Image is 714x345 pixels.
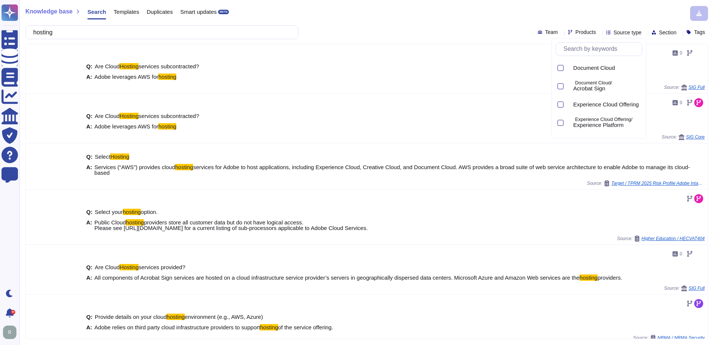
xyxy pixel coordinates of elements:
span: Smart updates [180,9,217,15]
button: user [1,324,22,341]
p: Document Cloud/ [575,81,639,86]
div: Experience Cloud Offering [567,96,642,113]
span: Search [87,9,106,15]
span: Are Cloud [95,113,120,119]
span: Experience Cloud Offering [573,101,639,108]
span: services subcontracted? [139,63,199,69]
b: Q: [86,314,93,320]
span: Document Cloud [573,65,615,71]
span: Section [659,30,677,35]
b: A: [86,275,92,280]
span: providers. [597,274,622,281]
span: Source: [664,84,705,90]
b: A: [86,324,92,330]
span: Tags [694,29,705,35]
span: Team [545,29,558,35]
span: Services (“AWS”) provides cloud [94,164,175,170]
span: Experience Platform [573,122,624,128]
div: Document Cloud [567,64,570,72]
span: Source: [664,285,705,291]
span: Source: [587,180,705,186]
b: A: [86,164,92,175]
span: Select your [95,209,123,215]
span: Templates [114,9,139,15]
mark: hosting [260,324,278,330]
mark: hosting [158,123,176,130]
span: Products [575,29,596,35]
mark: Hosting [110,153,129,160]
div: Document Cloud [567,60,642,77]
div: 9+ [11,310,15,314]
img: user [3,326,16,339]
span: of the service offering. [278,324,333,330]
b: Q: [86,113,93,119]
span: Are Cloud [95,63,120,69]
mark: hosting [123,209,141,215]
span: NRMA / NRMA Security [658,336,705,340]
span: SIG Full [689,85,705,90]
input: Search by keywords [560,43,642,56]
span: Adobe relies on third party cloud infrastructure providers to support [94,324,260,330]
span: Duplicates [147,9,173,15]
mark: Hosting [119,63,139,69]
span: 0 [680,100,682,105]
span: Provide details on your cloud [95,314,167,320]
b: Q: [86,154,93,159]
div: Acrobat Sign [573,85,639,92]
span: Public Cloud [94,219,126,226]
mark: hosting [126,219,144,226]
span: 0 [680,51,682,55]
mark: Hosting [119,264,139,270]
span: Target / TPRM 2025 Risk Profile Adobe Intake 39098506 [611,181,705,186]
div: Document Cloud [573,65,639,71]
span: services for Adobe to host applications, including Experience Cloud, Creative Cloud, and Document... [94,164,690,176]
span: Source: [633,335,705,341]
div: Experience Platform [573,122,639,128]
b: A: [86,220,92,231]
b: Q: [86,63,93,69]
span: Select [95,153,111,160]
span: services provided? [139,264,185,270]
mark: Hosting [119,113,139,119]
span: Source: [662,134,705,140]
span: Adobe leverages AWS for [94,74,158,80]
mark: hosting [580,274,597,281]
span: Are Cloud [95,264,120,270]
span: Source: [617,236,705,242]
span: environment (e.g., AWS, Azure) [185,314,263,320]
div: Acrobat Sign [567,78,642,95]
span: Knowledge base [25,9,72,15]
mark: hosting [158,74,176,80]
div: BETA [218,10,229,14]
span: SIG Core [686,135,705,139]
div: Analytics [567,133,642,150]
b: A: [86,74,92,80]
b: Q: [86,209,93,215]
span: services subcontracted? [139,113,199,119]
span: option. [141,209,158,215]
b: A: [86,124,92,129]
span: Source type [614,30,642,35]
div: Acrobat Sign [567,82,570,91]
span: SIG Full [689,286,705,290]
input: Search a question or template... [30,26,291,39]
span: 0 [680,252,682,256]
span: Acrobat Sign [573,85,605,92]
span: providers store all customer data but do not have logical access. Please see [URL][DOMAIN_NAME] f... [94,219,368,231]
p: Experience Cloud Offering/ [575,117,639,122]
b: Q: [86,264,93,270]
div: Experience Platform [567,115,642,131]
div: Experience Platform [567,119,570,127]
span: All components of Acrobat Sign services are hosted on a cloud infrastructure service provider’s s... [94,274,580,281]
span: Adobe leverages AWS for [94,123,158,130]
mark: hosting [167,314,184,320]
mark: hosting [175,164,193,170]
div: Experience Cloud Offering [567,100,570,109]
span: Higher Education / HECVAT404 [642,236,705,241]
